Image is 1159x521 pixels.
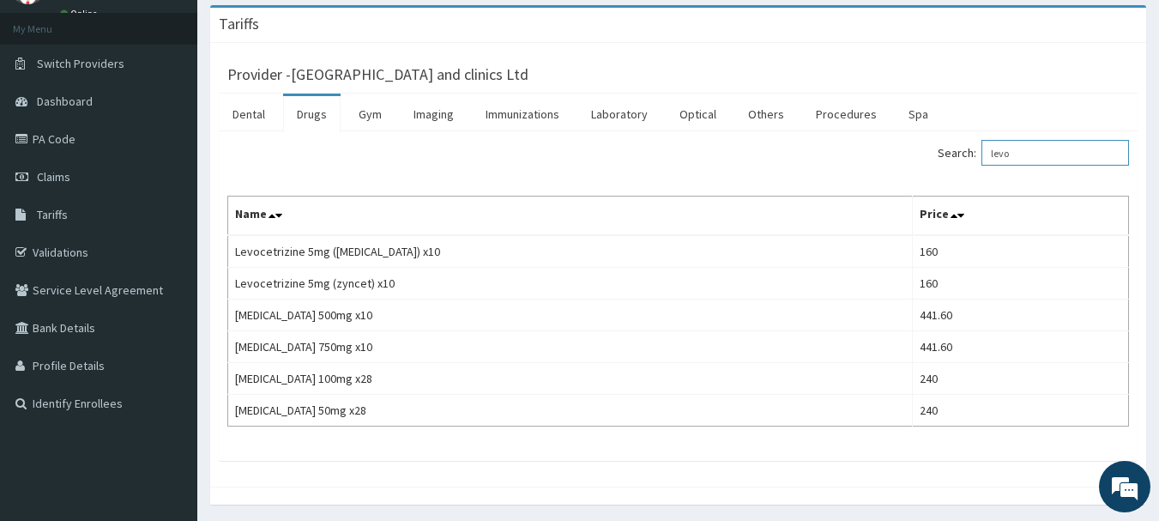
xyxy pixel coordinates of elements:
[345,96,395,132] a: Gym
[219,16,259,32] h3: Tariffs
[227,67,528,82] h3: Provider - [GEOGRAPHIC_DATA] and clinics Ltd
[37,94,93,109] span: Dashboard
[228,235,913,268] td: Levocetrizine 5mg ([MEDICAL_DATA]) x10
[802,96,890,132] a: Procedures
[912,235,1128,268] td: 160
[228,268,913,300] td: Levocetrizine 5mg (zyncet) x10
[100,153,237,326] span: We're online!
[283,96,341,132] a: Drugs
[666,96,730,132] a: Optical
[912,268,1128,300] td: 160
[400,96,468,132] a: Imaging
[938,140,1129,166] label: Search:
[228,331,913,363] td: [MEDICAL_DATA] 750mg x10
[89,96,288,118] div: Chat with us now
[912,395,1128,427] td: 240
[219,96,279,132] a: Dental
[37,207,68,222] span: Tariffs
[912,300,1128,331] td: 441.60
[981,140,1129,166] input: Search:
[912,197,1128,236] th: Price
[577,96,661,132] a: Laboratory
[228,363,913,395] td: [MEDICAL_DATA] 100mg x28
[9,342,327,403] textarea: Type your message and hit 'Enter'
[895,96,942,132] a: Spa
[472,96,573,132] a: Immunizations
[228,300,913,331] td: [MEDICAL_DATA] 500mg x10
[734,96,798,132] a: Others
[912,331,1128,363] td: 441.60
[60,8,101,20] a: Online
[912,363,1128,395] td: 240
[228,395,913,427] td: [MEDICAL_DATA] 50mg x28
[281,9,323,50] div: Minimize live chat window
[37,56,124,71] span: Switch Providers
[32,86,69,129] img: d_794563401_company_1708531726252_794563401
[228,197,913,236] th: Name
[37,169,70,185] span: Claims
